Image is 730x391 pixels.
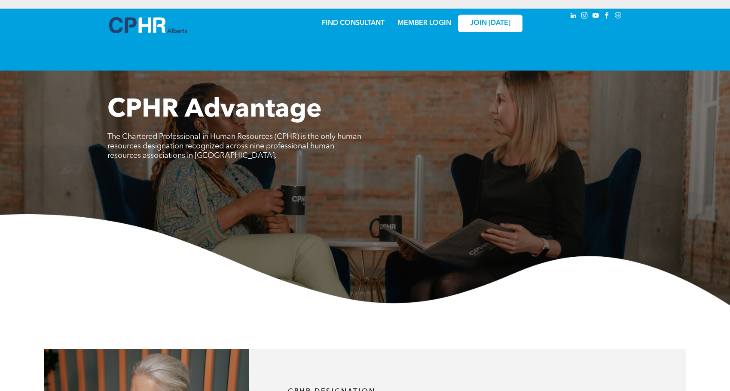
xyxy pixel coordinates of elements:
[322,20,385,27] a: FIND CONSULTANT
[107,97,322,123] span: CPHR Advantage
[614,11,623,22] a: Social network
[109,17,187,33] img: A blue and white logo for cp alberta
[458,15,522,32] a: JOIN [DATE]
[580,11,589,22] a: instagram
[591,11,601,22] a: youtube
[107,133,361,160] span: The Chartered Professional in Human Resources (CPHR) is the only human resources designation reco...
[397,20,451,27] a: MEMBER LOGIN
[569,11,578,22] a: linkedin
[470,19,510,28] span: JOIN [DATE]
[602,11,612,22] a: facebook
